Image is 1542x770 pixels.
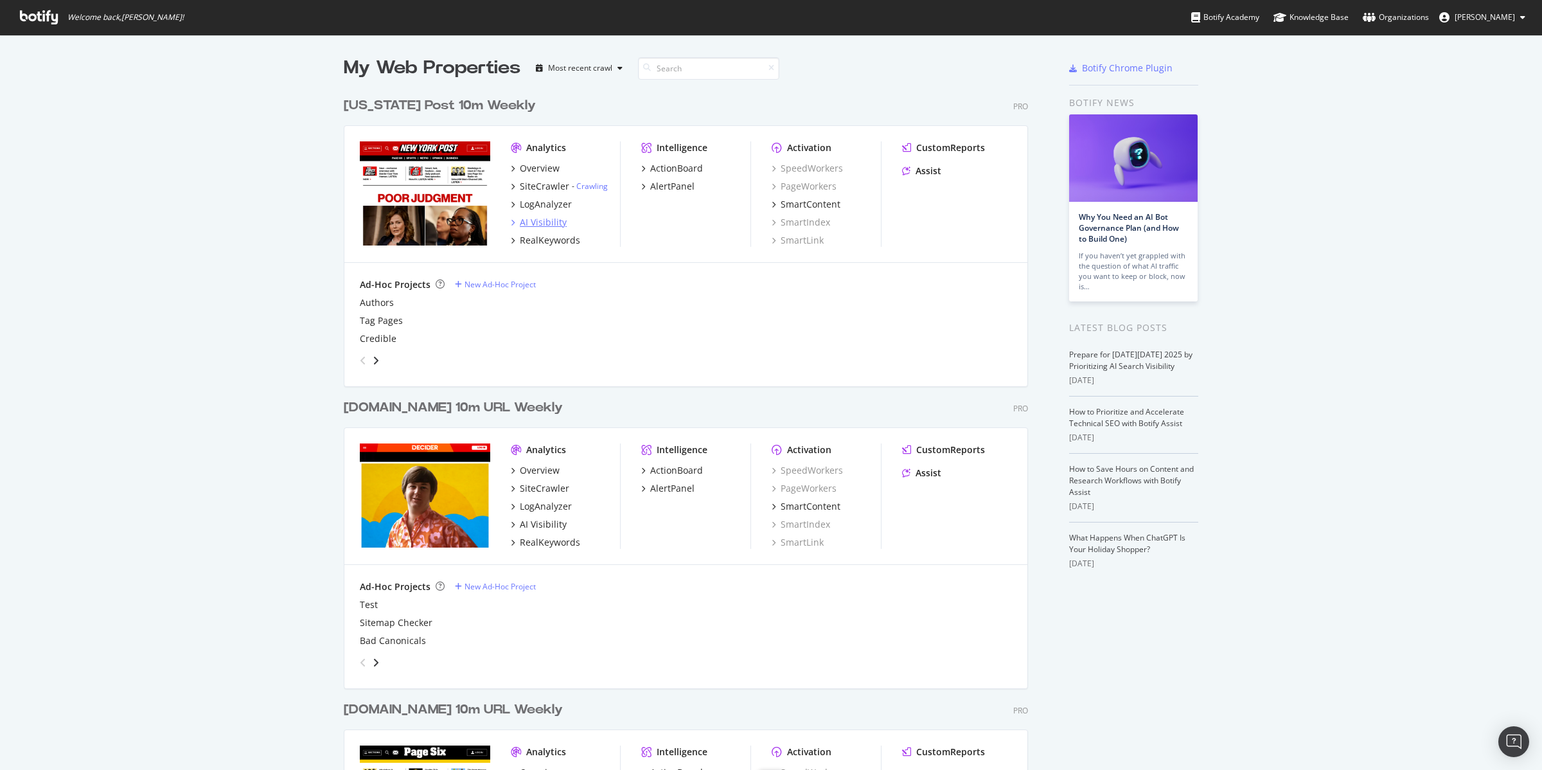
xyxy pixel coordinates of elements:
div: Activation [787,141,831,154]
a: Assist [902,165,941,177]
a: How to Save Hours on Content and Research Workflows with Botify Assist [1069,463,1194,497]
div: AI Visibility [520,518,567,531]
a: [DOMAIN_NAME] 10m URL Weekly [344,398,568,417]
div: My Web Properties [344,55,520,81]
button: [PERSON_NAME] [1429,7,1536,28]
div: AlertPanel [650,180,695,193]
div: RealKeywords [520,234,580,247]
div: Overview [520,464,560,477]
a: RealKeywords [511,536,580,549]
a: SmartContent [772,198,840,211]
div: [DOMAIN_NAME] 10m URL Weekly [344,701,563,719]
a: PageWorkers [772,482,837,495]
a: RealKeywords [511,234,580,247]
img: www.Nypost.com [360,141,490,246]
div: [DATE] [1069,558,1198,569]
div: CustomReports [916,746,985,758]
a: Test [360,598,378,611]
div: angle-left [355,652,371,673]
a: LogAnalyzer [511,500,572,513]
div: SmartIndex [772,216,830,229]
div: [DATE] [1069,501,1198,512]
a: Prepare for [DATE][DATE] 2025 by Prioritizing AI Search Visibility [1069,349,1192,372]
div: Tag Pages [360,314,403,327]
div: Organizations [1363,11,1429,24]
div: SpeedWorkers [772,162,843,175]
div: angle-left [355,350,371,371]
div: If you haven’t yet grappled with the question of what AI traffic you want to keep or block, now is… [1079,251,1188,292]
div: Analytics [526,746,566,758]
a: CustomReports [902,746,985,758]
a: SiteCrawler [511,482,569,495]
a: AlertPanel [641,482,695,495]
img: Why You Need an AI Bot Governance Plan (and How to Build One) [1069,114,1198,202]
a: Overview [511,162,560,175]
a: AI Visibility [511,518,567,531]
div: - [572,181,608,192]
div: SmartContent [781,500,840,513]
button: Most recent crawl [531,58,628,78]
div: Ad-Hoc Projects [360,580,430,593]
a: CustomReports [902,141,985,154]
div: Pro [1013,101,1028,112]
div: Analytics [526,443,566,456]
div: Assist [916,165,941,177]
div: angle-right [371,656,380,669]
div: Knowledge Base [1273,11,1349,24]
a: SpeedWorkers [772,464,843,477]
div: Analytics [526,141,566,154]
div: RealKeywords [520,536,580,549]
div: PageWorkers [772,180,837,193]
span: Welcome back, [PERSON_NAME] ! [67,12,184,22]
span: Brendan O'Connell [1455,12,1515,22]
div: Assist [916,467,941,479]
a: LogAnalyzer [511,198,572,211]
input: Search [638,57,779,80]
a: SmartLink [772,234,824,247]
div: Latest Blog Posts [1069,321,1198,335]
div: New Ad-Hoc Project [465,279,536,290]
a: New Ad-Hoc Project [455,581,536,592]
div: AI Visibility [520,216,567,229]
a: Authors [360,296,394,309]
img: www.Decider.com [360,443,490,548]
div: LogAnalyzer [520,500,572,513]
a: New Ad-Hoc Project [455,279,536,290]
a: Assist [902,467,941,479]
div: Pro [1013,403,1028,414]
div: [DATE] [1069,432,1198,443]
a: SmartContent [772,500,840,513]
a: Overview [511,464,560,477]
div: [US_STATE] Post 10m Weekly [344,96,536,115]
div: CustomReports [916,141,985,154]
div: Intelligence [657,443,707,456]
a: [DOMAIN_NAME] 10m URL Weekly [344,701,568,719]
div: SiteCrawler [520,180,569,193]
a: ActionBoard [641,464,703,477]
div: ActionBoard [650,464,703,477]
div: angle-right [371,354,380,367]
div: LogAnalyzer [520,198,572,211]
a: SiteCrawler- Crawling [511,180,608,193]
div: [DATE] [1069,375,1198,386]
div: CustomReports [916,443,985,456]
div: Botify Chrome Plugin [1082,62,1173,75]
div: Activation [787,746,831,758]
div: ActionBoard [650,162,703,175]
a: Bad Canonicals [360,634,426,647]
div: Activation [787,443,831,456]
div: Overview [520,162,560,175]
a: SmartLink [772,536,824,549]
div: Botify news [1069,96,1198,110]
a: Sitemap Checker [360,616,432,629]
a: Credible [360,332,396,345]
div: Botify Academy [1191,11,1259,24]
